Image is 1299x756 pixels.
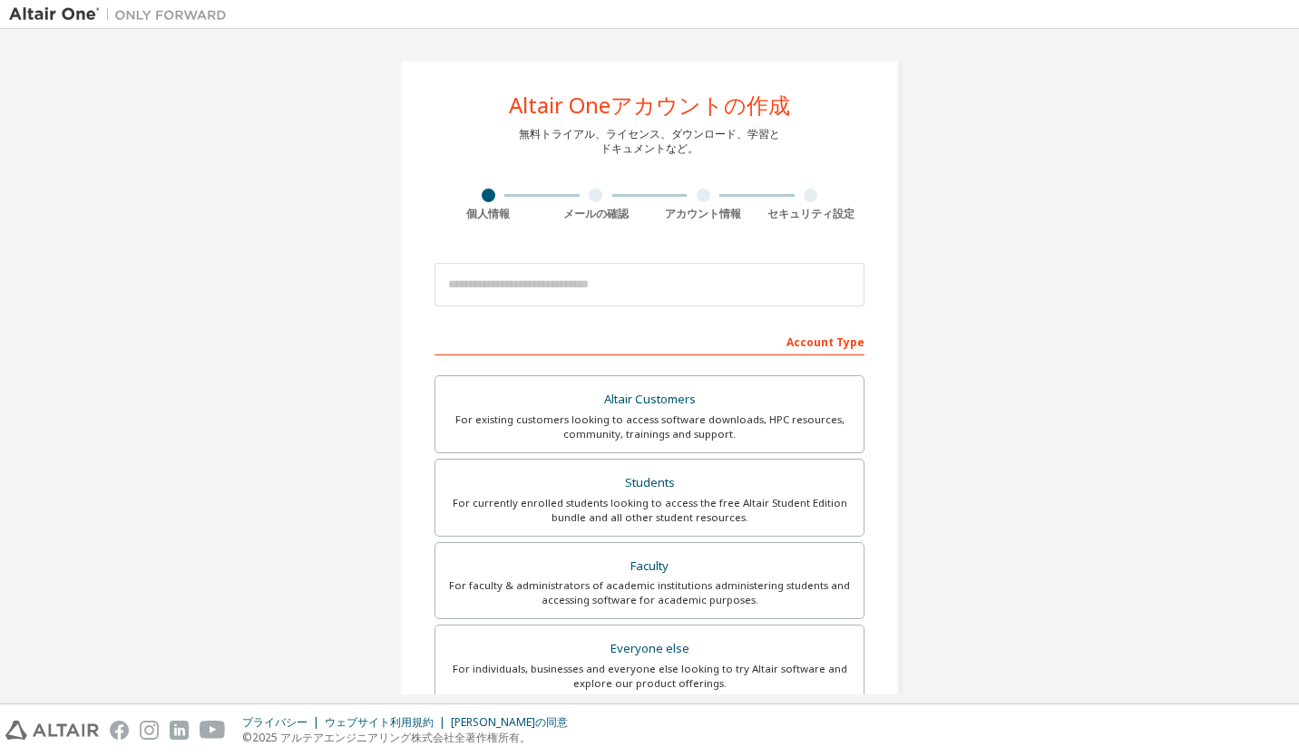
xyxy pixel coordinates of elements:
img: Altair One [9,5,236,24]
div: メールの確認 [542,207,650,221]
div: プライバシー [242,715,325,730]
img: linkedin.svg [170,721,189,740]
img: instagram.svg [140,721,159,740]
div: 無料トライアル、ライセンス、ダウンロード、学習と ドキュメントなど。 [519,127,780,156]
div: Everyone else [446,636,853,662]
div: Faculty [446,554,853,579]
div: ウェブサイト利用規約 [325,715,451,730]
img: youtube.svg [200,721,226,740]
div: For existing customers looking to access software downloads, HPC resources, community, trainings ... [446,412,853,441]
div: For faculty & administrators of academic institutions administering students and accessing softwa... [446,578,853,607]
div: Students [446,470,853,496]
div: セキュリティ設定 [757,207,865,221]
div: For currently enrolled students looking to access the free Altair Student Edition bundle and all ... [446,496,853,525]
div: アカウント情報 [649,207,757,221]
div: Account Type [435,326,864,355]
div: Altair Customers [446,387,853,412]
div: 個人情報 [435,207,542,221]
div: For individuals, businesses and everyone else looking to try Altair software and explore our prod... [446,662,853,691]
img: facebook.svg [110,721,129,740]
img: altair_logo.svg [5,721,99,740]
p: © [242,730,579,745]
div: Altair Oneアカウントの作成 [509,94,790,116]
div: [PERSON_NAME]の同意 [451,715,579,730]
font: 2025 アルテアエンジニアリング株式会社全著作権所有。 [252,730,531,745]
